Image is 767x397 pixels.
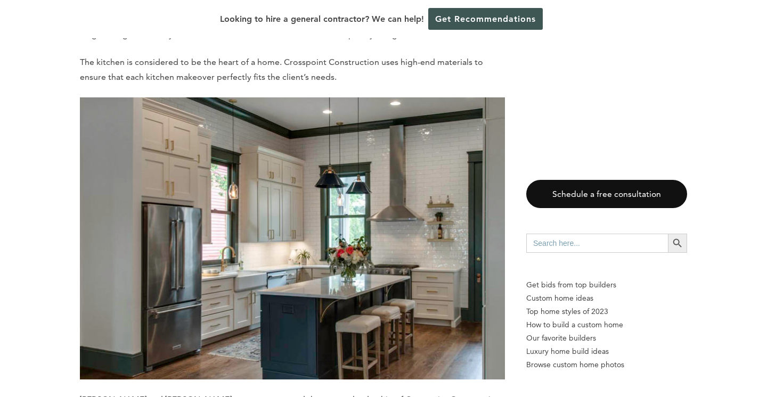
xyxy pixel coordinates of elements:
[526,318,687,332] a: How to build a custom home
[526,234,668,253] input: Search here...
[526,358,687,371] a: Browse custom home photos
[428,8,543,30] a: Get Recommendations
[526,332,687,345] a: Our favorite builders
[526,278,687,292] p: Get bids from top builders
[526,292,687,305] a: Custom home ideas
[526,180,687,208] a: Schedule a free consultation
[80,57,483,82] span: The kitchen is considered to be the heart of a home. Crosspoint Construction uses high-end materi...
[526,305,687,318] a: Top home styles of 2023
[526,345,687,358] a: Luxury home build ideas
[672,237,683,249] svg: Search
